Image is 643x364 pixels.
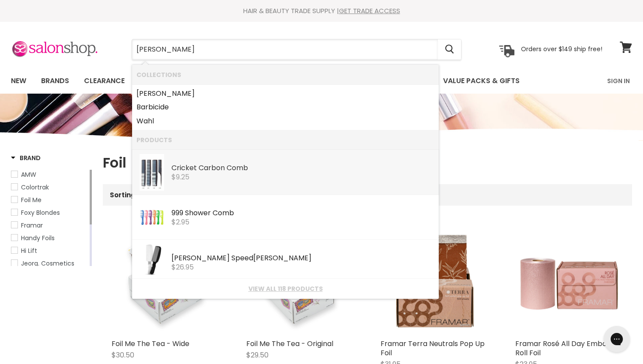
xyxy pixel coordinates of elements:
[4,72,33,90] a: New
[171,172,189,182] span: $9.25
[171,209,434,218] div: 999 Shower Comb
[11,195,88,205] a: Foil Me
[21,259,74,268] span: Jeorg. Cosmetics
[136,88,195,98] b: [PERSON_NAME]
[4,68,564,94] ul: Main menu
[11,220,88,230] a: Framar
[438,39,461,59] button: Search
[112,350,134,360] span: $30.50
[140,199,164,236] img: 110041_3_200x.jpg
[132,84,439,101] li: Collections: Combs
[140,154,164,191] img: cricket_carbon_comb_200x.jpg
[339,6,400,15] a: GET TRADE ACCESS
[132,114,439,130] li: Collections: Wahl
[21,183,49,192] span: Colortrak
[11,154,41,162] h3: Brand
[132,65,439,84] li: Collections
[136,100,434,114] a: Barbicide
[21,170,36,179] span: AMW
[132,240,439,279] li: Products: Wahl Speed Combs
[11,246,88,255] a: Hi Lift
[136,285,434,292] a: View all 118 products
[110,191,136,199] label: Sorting
[132,130,439,150] li: Products
[136,114,434,128] a: Wahl
[132,100,439,114] li: Collections: Barbicide
[602,72,635,90] a: Sign In
[21,196,42,204] span: Foil Me
[246,350,269,360] span: $29.50
[11,259,88,268] a: Jeorg. Cosmetics
[515,339,622,358] a: Framar Rosé All Day Embossed Roll Foil
[21,208,60,217] span: Foxy Blondes
[437,72,526,90] a: Value Packs & Gifts
[515,227,624,335] img: Framar Rosé All Day Embossed Roll Foil
[77,72,131,90] a: Clearance
[132,279,439,298] li: View All
[103,154,632,172] h1: Foil
[21,246,37,255] span: Hi Lift
[171,262,194,272] span: $26.95
[381,339,485,358] a: Framar Terra Neutrals Pop Up Foil
[11,170,88,179] a: AMW
[11,208,88,217] a: Foxy Blondes
[171,254,434,263] div: [PERSON_NAME] Speed
[132,150,439,195] li: Products: Cricket Carbon Comb
[132,195,439,240] li: Products: 999 Shower Comb
[171,217,189,227] span: $2.95
[132,39,461,60] form: Product
[21,234,55,242] span: Handy Foils
[11,182,88,192] a: Colortrak
[599,323,634,355] iframe: Gorgias live chat messenger
[521,45,602,53] p: Orders over $149 ship free!
[136,244,167,275] img: 45_1.webp
[246,339,333,349] a: Foil Me The Tea - Original
[11,233,88,243] a: Handy Foils
[132,39,438,59] input: Search
[35,72,76,90] a: Brands
[112,339,189,349] a: Foil Me The Tea - Wide
[112,227,220,335] img: Foil Me The Tea - Wide
[171,164,434,173] div: Cricket Carbon Comb
[21,221,43,230] span: Framar
[253,253,311,263] b: [PERSON_NAME]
